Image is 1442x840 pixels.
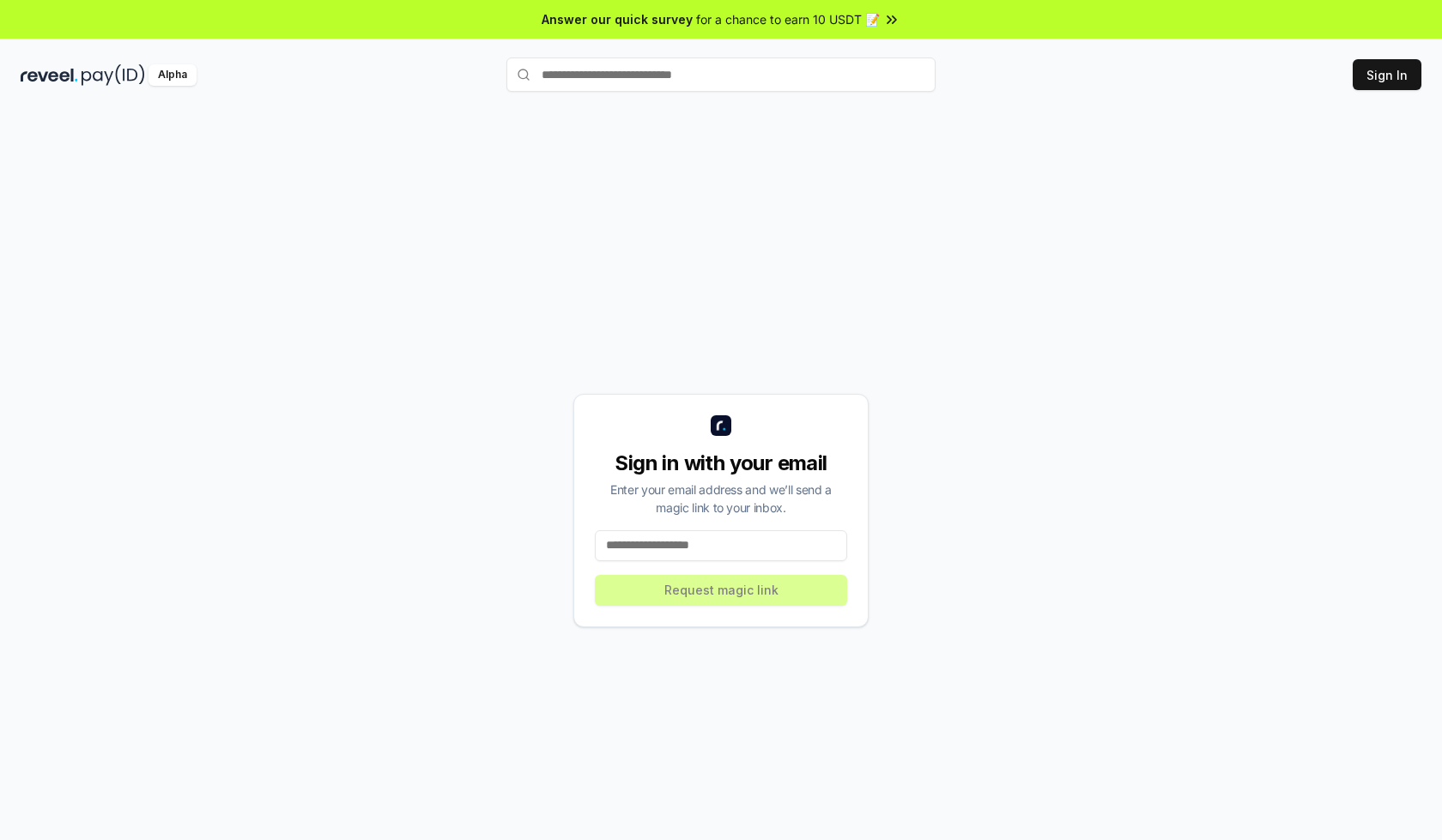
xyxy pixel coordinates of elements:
[595,480,847,517] div: Enter your email address and we’ll send a magic link to your inbox.
[711,415,731,436] img: logo_small
[542,10,693,28] span: Answer our quick survey
[21,64,78,86] img: reveel_dark
[1353,59,1421,90] button: Sign In
[696,10,880,28] span: for a chance to earn 10 USDT 📝
[82,64,145,86] img: pay_id
[148,64,197,86] div: Alpha
[595,450,847,477] div: Sign in with your email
